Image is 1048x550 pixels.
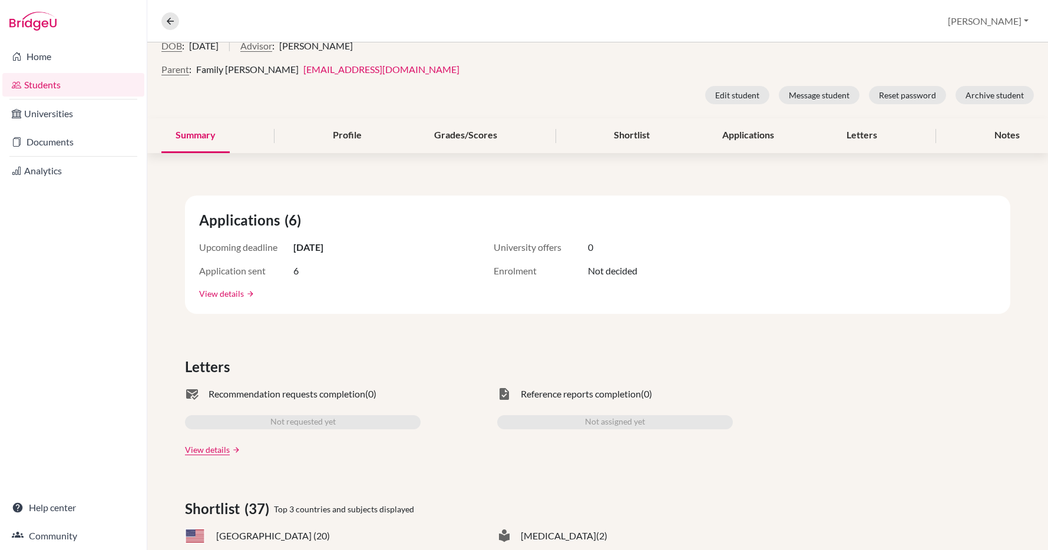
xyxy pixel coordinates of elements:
span: (6) [285,210,306,231]
span: [GEOGRAPHIC_DATA] (20) [216,529,330,543]
span: local_library [497,529,511,543]
span: 0 [588,240,593,254]
span: 6 [293,264,299,278]
span: Top 3 countries and subjects displayed [274,503,414,515]
a: View details [185,443,230,456]
div: Letters [832,118,891,153]
span: (37) [244,498,274,519]
a: arrow_forward [230,446,240,454]
div: Shortlist [600,118,664,153]
span: : [272,39,275,53]
div: Notes [980,118,1034,153]
a: Home [2,45,144,68]
div: Grades/Scores [420,118,511,153]
span: Application sent [199,264,293,278]
a: Help center [2,496,144,519]
span: US [185,529,205,544]
span: (0) [641,387,652,401]
button: Advisor [240,39,272,53]
a: Analytics [2,159,144,183]
div: Profile [319,118,376,153]
a: [EMAIL_ADDRESS][DOMAIN_NAME] [303,64,459,75]
span: Upcoming deadline [199,240,293,254]
button: Parent [161,62,189,77]
span: (0) [365,387,376,401]
span: Not requested yet [270,415,336,429]
a: arrow_forward [244,290,254,298]
span: task [497,387,511,401]
button: DOB [161,39,182,53]
span: | [228,39,231,62]
span: Reference reports completion [521,387,641,401]
span: mark_email_read [185,387,199,401]
span: (2) [596,529,607,543]
span: [MEDICAL_DATA] [521,529,596,543]
span: [DATE] [189,39,219,53]
button: Edit student [705,86,769,104]
a: Documents [2,130,144,154]
button: Archive student [956,86,1034,104]
a: View details [199,287,244,300]
div: Applications [708,118,788,153]
span: [PERSON_NAME] [279,39,353,53]
span: Shortlist [185,498,244,519]
span: Applications [199,210,285,231]
button: Reset password [869,86,946,104]
span: Enrolment [494,264,588,278]
a: Students [2,73,144,97]
img: Bridge-U [9,12,57,31]
a: Universities [2,102,144,125]
button: Message student [779,86,859,104]
span: : [189,62,191,77]
span: : [182,39,184,53]
span: Letters [185,356,234,377]
a: Community [2,524,144,548]
span: Recommendation requests completion [209,387,365,401]
span: Not assigned yet [585,415,645,429]
span: Family [PERSON_NAME] [196,64,299,75]
span: University offers [494,240,588,254]
button: [PERSON_NAME] [943,10,1034,32]
div: Summary [161,118,230,153]
span: [DATE] [293,240,323,254]
span: Not decided [588,264,637,278]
